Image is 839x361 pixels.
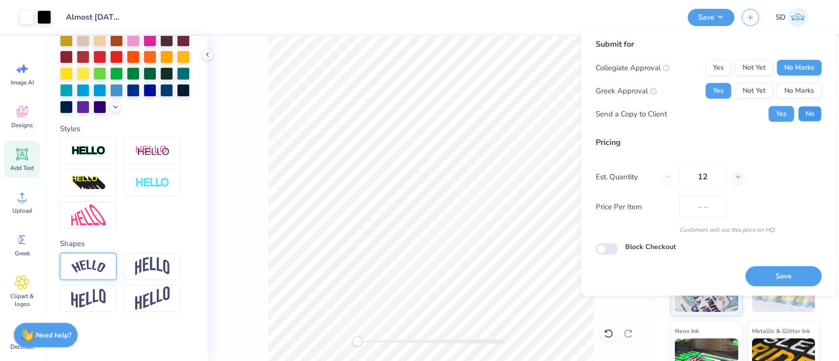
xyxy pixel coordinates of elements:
button: Yes [768,106,794,122]
label: Shapes [60,238,85,250]
span: Metallic & Glitter Ink [752,326,810,336]
button: No Marks [777,60,821,76]
label: Block Checkout [625,242,675,252]
button: Save [688,9,734,26]
span: Decorate [10,343,34,351]
div: Customers will see this price on HQ. [595,225,821,234]
label: Est. Quantity [595,171,654,183]
strong: Need help? [36,331,71,340]
a: SD [771,7,812,27]
img: Shadow [135,145,170,157]
span: SD [776,12,785,23]
img: Arch [135,257,170,276]
label: Price Per Item [595,201,671,213]
img: Flag [71,289,106,308]
span: Designs [11,121,33,129]
button: Not Yet [735,83,773,99]
input: Untitled Design [58,7,131,27]
button: No [798,106,821,122]
span: Image AI [11,79,34,86]
img: Rise [135,286,170,310]
button: Save [745,266,821,286]
input: – – [679,166,726,188]
span: Upload [12,207,32,215]
button: Not Yet [735,60,773,76]
img: Negative Space [135,177,170,189]
span: Add Text [10,164,34,172]
img: Arc [71,260,106,273]
button: Yes [705,83,731,99]
label: Styles [60,123,80,135]
button: No Marks [777,83,821,99]
div: Send a Copy to Client [595,109,666,120]
button: Yes [705,60,731,76]
img: Free Distort [71,204,106,225]
span: Neon Ink [675,326,699,336]
div: Collegiate Approval [595,62,669,74]
div: Pricing [595,137,821,148]
div: Greek Approval [595,85,657,97]
img: Stroke [71,145,106,157]
div: Accessibility label [352,336,362,346]
span: Clipart & logos [6,292,38,308]
img: 3D Illusion [71,175,106,191]
span: Greek [15,250,30,257]
div: Submit for [595,38,821,50]
img: Sparsh Drolia [788,7,808,27]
